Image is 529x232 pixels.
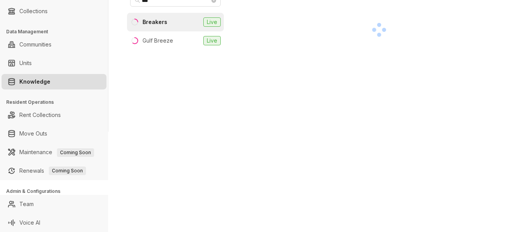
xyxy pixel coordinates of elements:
[2,55,106,71] li: Units
[19,196,34,212] a: Team
[2,196,106,212] li: Team
[2,3,106,19] li: Collections
[6,28,108,35] h3: Data Management
[19,107,61,123] a: Rent Collections
[2,215,106,230] li: Voice AI
[19,3,48,19] a: Collections
[6,99,108,106] h3: Resident Operations
[6,188,108,195] h3: Admin & Configurations
[19,163,86,179] a: RenewalsComing Soon
[49,167,86,175] span: Coming Soon
[19,126,47,141] a: Move Outs
[143,36,173,45] div: Gulf Breeze
[19,55,32,71] a: Units
[57,148,94,157] span: Coming Soon
[2,144,106,160] li: Maintenance
[2,163,106,179] li: Renewals
[2,107,106,123] li: Rent Collections
[143,18,167,26] div: Breakers
[19,215,40,230] a: Voice AI
[2,37,106,52] li: Communities
[2,126,106,141] li: Move Outs
[203,36,221,45] span: Live
[203,17,221,27] span: Live
[19,37,52,52] a: Communities
[19,74,50,89] a: Knowledge
[2,74,106,89] li: Knowledge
